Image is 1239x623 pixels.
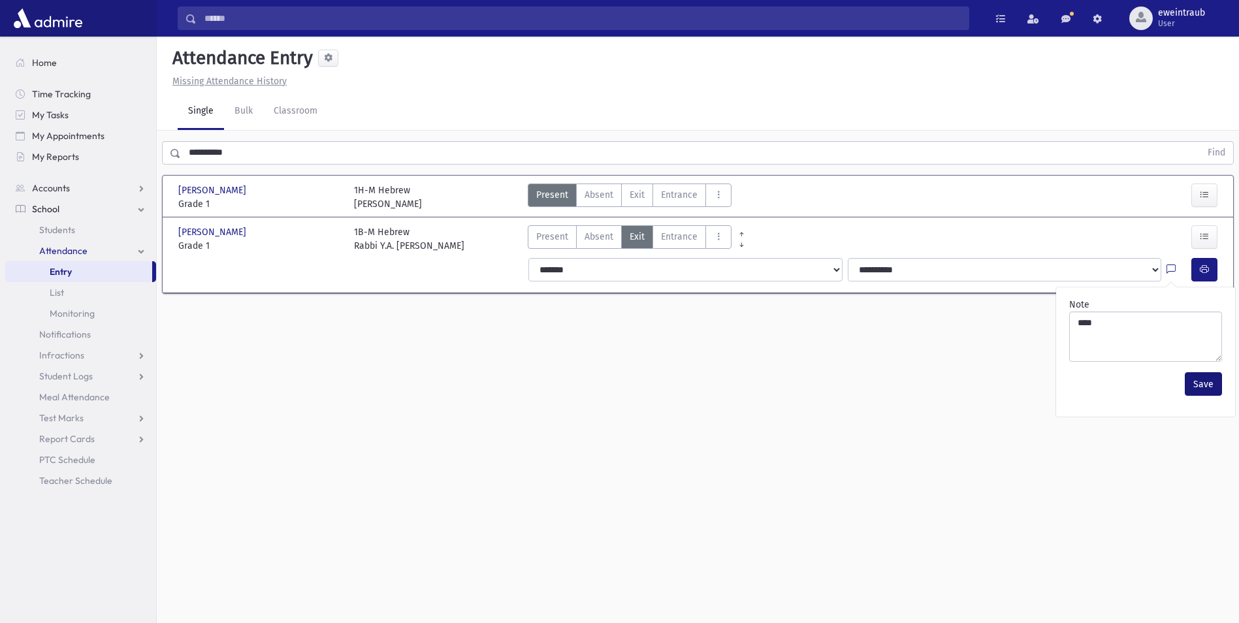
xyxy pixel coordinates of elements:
[1069,298,1089,311] label: Note
[224,93,263,130] a: Bulk
[178,225,249,239] span: [PERSON_NAME]
[50,308,95,319] span: Monitoring
[630,230,645,244] span: Exit
[630,188,645,202] span: Exit
[39,370,93,382] span: Student Logs
[5,219,156,240] a: Students
[585,188,613,202] span: Absent
[10,5,86,31] img: AdmirePro
[32,203,59,215] span: School
[1185,372,1222,396] button: Save
[39,475,112,487] span: Teacher Schedule
[263,93,328,130] a: Classroom
[32,182,70,194] span: Accounts
[32,57,57,69] span: Home
[585,230,613,244] span: Absent
[178,93,224,130] a: Single
[354,225,464,253] div: 1B-M Hebrew Rabbi Y.A. [PERSON_NAME]
[5,345,156,366] a: Infractions
[32,130,105,142] span: My Appointments
[39,349,84,361] span: Infractions
[661,230,698,244] span: Entrance
[5,366,156,387] a: Student Logs
[661,188,698,202] span: Entrance
[536,188,568,202] span: Present
[5,52,156,73] a: Home
[5,324,156,345] a: Notifications
[5,407,156,428] a: Test Marks
[5,146,156,167] a: My Reports
[5,240,156,261] a: Attendance
[39,224,75,236] span: Students
[528,225,732,253] div: AttTypes
[167,47,313,69] h5: Attendance Entry
[39,412,84,424] span: Test Marks
[5,199,156,219] a: School
[39,433,95,445] span: Report Cards
[5,104,156,125] a: My Tasks
[39,328,91,340] span: Notifications
[32,88,91,100] span: Time Tracking
[172,76,287,87] u: Missing Attendance History
[50,266,72,278] span: Entry
[5,303,156,324] a: Monitoring
[1158,18,1205,29] span: User
[5,387,156,407] a: Meal Attendance
[1158,8,1205,18] span: eweintraub
[178,184,249,197] span: [PERSON_NAME]
[32,151,79,163] span: My Reports
[5,428,156,449] a: Report Cards
[5,261,152,282] a: Entry
[167,76,287,87] a: Missing Attendance History
[197,7,969,30] input: Search
[39,454,95,466] span: PTC Schedule
[354,184,422,211] div: 1H-M Hebrew [PERSON_NAME]
[50,287,64,298] span: List
[39,391,110,403] span: Meal Attendance
[5,84,156,104] a: Time Tracking
[32,109,69,121] span: My Tasks
[5,449,156,470] a: PTC Schedule
[5,282,156,303] a: List
[5,178,156,199] a: Accounts
[5,125,156,146] a: My Appointments
[528,184,732,211] div: AttTypes
[1200,142,1233,164] button: Find
[178,197,341,211] span: Grade 1
[178,239,341,253] span: Grade 1
[5,470,156,491] a: Teacher Schedule
[536,230,568,244] span: Present
[39,245,88,257] span: Attendance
